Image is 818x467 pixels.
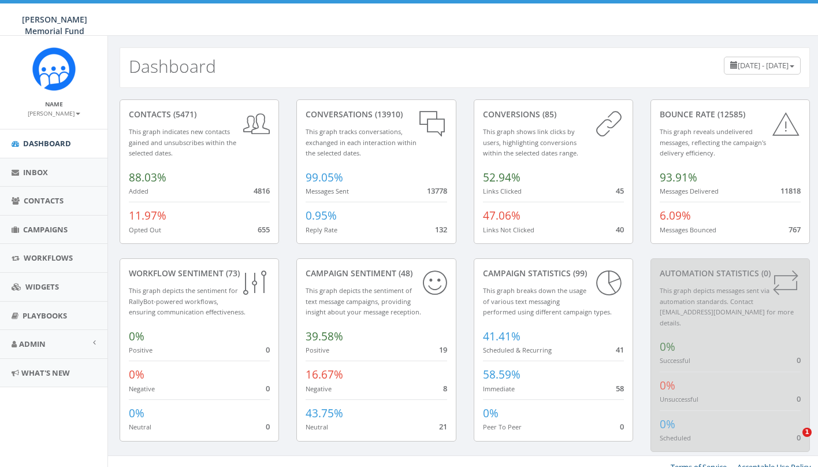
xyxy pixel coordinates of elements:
small: Scheduled & Recurring [483,346,552,354]
small: Peer To Peer [483,422,522,431]
span: 16.67% [306,367,343,382]
span: 8 [443,383,447,394]
span: 0 [620,421,624,432]
span: 0% [660,339,675,354]
span: [PERSON_NAME] Memorial Fund [22,14,87,36]
span: 41.41% [483,329,520,344]
span: 52.94% [483,170,520,185]
span: Inbox [23,167,48,177]
small: This graph depicts messages sent via automation standards. Contact [EMAIL_ADDRESS][DOMAIN_NAME] f... [660,286,794,327]
small: Positive [129,346,153,354]
small: Immediate [483,384,515,393]
div: Bounce Rate [660,109,801,120]
small: This graph indicates new contacts gained and unsubscribes within the selected dates. [129,127,236,157]
span: 4816 [254,186,270,196]
span: 41 [616,344,624,355]
small: Links Clicked [483,187,522,195]
a: [PERSON_NAME] [28,108,80,118]
small: Opted Out [129,225,161,234]
span: 19 [439,344,447,355]
span: (73) [224,268,240,279]
div: conversions [483,109,624,120]
div: conversations [306,109,447,120]
div: Workflow Sentiment [129,268,270,279]
span: 88.03% [129,170,166,185]
span: Admin [19,339,46,349]
small: Scheduled [660,433,691,442]
span: Playbooks [23,310,67,321]
span: 58 [616,383,624,394]
small: This graph breaks down the usage of various text messaging performed using different campaign types. [483,286,612,316]
span: 11.97% [129,208,166,223]
small: Neutral [129,422,151,431]
small: Messages Sent [306,187,349,195]
span: 0% [129,367,144,382]
span: 0% [660,378,675,393]
small: Messages Bounced [660,225,716,234]
span: (99) [571,268,587,279]
div: Campaign Statistics [483,268,624,279]
span: 13778 [427,186,447,196]
span: (13910) [373,109,403,120]
span: 47.06% [483,208,520,223]
span: 58.59% [483,367,520,382]
span: (48) [396,268,412,279]
small: Reply Rate [306,225,337,234]
span: 0 [797,355,801,365]
small: Messages Delivered [660,187,719,195]
small: Added [129,187,148,195]
span: 0.95% [306,208,337,223]
h2: Dashboard [129,57,216,76]
span: 0 [266,383,270,394]
small: This graph shows link clicks by users, highlighting conversions within the selected dates range. [483,127,578,157]
span: 43.75% [306,406,343,421]
span: 45 [616,186,624,196]
small: Links Not Clicked [483,225,534,234]
small: Positive [306,346,329,354]
span: Contacts [24,195,64,206]
span: 0% [483,406,499,421]
span: [DATE] - [DATE] [738,60,789,71]
span: 0% [129,406,144,421]
span: What's New [21,368,70,378]
span: 767 [789,224,801,235]
small: Unsuccessful [660,395,698,403]
span: (85) [540,109,556,120]
span: 655 [258,224,270,235]
span: 6.09% [660,208,691,223]
small: This graph tracks conversations, exchanged in each interaction within the selected dates. [306,127,417,157]
small: This graph depicts the sentiment of text message campaigns, providing insight about your message ... [306,286,421,316]
small: Name [45,100,63,108]
span: Widgets [25,281,59,292]
span: 93.91% [660,170,697,185]
small: This graph reveals undelivered messages, reflecting the campaign's delivery efficiency. [660,127,766,157]
small: [PERSON_NAME] [28,109,80,117]
small: Successful [660,356,690,365]
span: Dashboard [23,138,71,149]
div: Campaign Sentiment [306,268,447,279]
span: 40 [616,224,624,235]
small: This graph depicts the sentiment for RallyBot-powered workflows, ensuring communication effective... [129,286,246,316]
span: 0 [266,421,270,432]
span: 0 [266,344,270,355]
span: 39.58% [306,329,343,344]
span: 1 [802,428,812,437]
small: Negative [306,384,332,393]
span: 0% [660,417,675,432]
span: (0) [759,268,771,279]
span: 21 [439,421,447,432]
img: Rally_Corp_Icon.png [32,47,76,91]
span: (12585) [715,109,745,120]
span: 0 [797,394,801,404]
span: Workflows [24,253,73,263]
iframe: Intercom live chat [779,428,806,455]
span: 99.05% [306,170,343,185]
span: (5471) [171,109,196,120]
span: 11818 [780,186,801,196]
small: Negative [129,384,155,393]
span: Campaigns [23,224,68,235]
div: Automation Statistics [660,268,801,279]
span: 0% [129,329,144,344]
div: contacts [129,109,270,120]
small: Neutral [306,422,328,431]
